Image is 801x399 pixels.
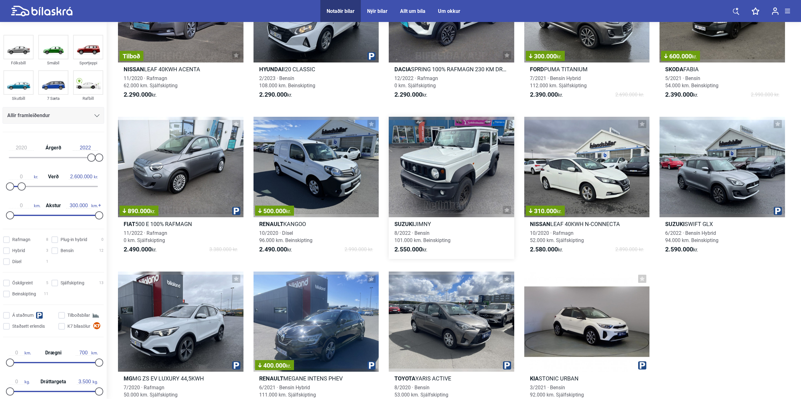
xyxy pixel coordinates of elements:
span: Akstur [44,203,62,208]
span: 2/2023 · Bensín 108.000 km. Beinskipting [259,75,315,89]
span: 6/2021 · Bensín Hybrid 111.000 km. Sjálfskipting [259,385,316,398]
span: kr. [286,363,291,369]
span: kr. [530,91,563,99]
span: 11/2022 · Rafmagn 0 km. Sjálfskipting [124,230,167,243]
span: Rafmagn [12,236,30,243]
span: Hybrid [12,247,25,254]
span: 3.380.000 kr. [209,246,238,253]
b: 2.490.000 [259,245,287,253]
span: Dráttargeta [39,379,68,384]
span: 7/2020 · Rafmagn 50.000 km. Sjálfskipting [124,385,178,398]
span: km. [9,203,40,208]
b: 2.580.000 [530,245,558,253]
span: 500.000 [258,208,291,214]
span: kr. [394,246,427,253]
h2: STONIC URBAN [524,375,650,382]
a: Allt um bíla [400,8,425,14]
div: Fólksbíll [3,59,34,67]
span: Staðsett erlendis [12,323,45,330]
span: 2.990.000 kr. [344,246,373,253]
span: 2.990.000 kr. [751,91,779,99]
b: 2.390.000 [665,91,693,98]
span: 12 [99,247,104,254]
h2: LEAF 40KWH ACENTA [118,66,243,73]
b: Nissan [124,66,144,73]
h2: 500 E 100% RAFMAGN [118,220,243,228]
b: Toyota [394,375,415,382]
a: 310.000kr.NissanLEAF 40KWH N-CONNECTA10/2020 · Rafmagn52.000 km. Sjálfskipting2.580.000kr.2.890.0... [524,117,650,259]
b: 2.490.000 [124,245,152,253]
span: Dísel [12,258,21,265]
h2: I20 CLASSIC [254,66,379,73]
h2: YARIS ACTIVE [389,375,514,382]
span: 5 [46,280,48,286]
span: km. [9,350,31,356]
a: Um okkur [438,8,460,14]
span: 2.690.000 kr. [615,91,644,99]
span: 5/2021 · Bensín 54.000 km. Beinskipting [665,75,718,89]
b: Dacia [394,66,411,73]
span: kr. [692,54,697,60]
b: 2.590.000 [665,245,693,253]
span: K7 bílasölur [67,323,90,330]
span: kr. [286,208,291,214]
div: Skutbíll [3,95,34,102]
a: Notaðir bílar [327,8,355,14]
img: parking.png [367,52,376,60]
b: Skoda [665,66,683,73]
span: Plug-in hybrid [61,236,87,243]
img: parking.png [232,361,240,369]
h2: JIMNY [389,220,514,228]
span: Sjálfskipting [61,280,84,286]
span: 890.000 [123,208,155,214]
span: 310.000 [529,208,562,214]
span: km. [66,203,98,208]
span: Drægni [44,350,63,355]
div: Nýir bílar [367,8,387,14]
img: parking.png [367,361,376,369]
div: Rafbíll [73,95,103,102]
b: Suzuki [394,221,414,227]
h2: MEGANE INTENS PHEV [254,375,379,382]
span: 8/2022 · Bensín 101.000 km. Beinskipting [394,230,451,243]
div: 7 Sæta [38,95,68,102]
div: Sportjeppi [73,59,103,67]
a: 890.000kr.Fiat500 E 100% RAFMAGN11/2022 · Rafmagn0 km. Sjálfskipting2.490.000kr.3.380.000 kr. [118,117,243,259]
span: kr. [69,174,98,180]
span: 11 [44,291,48,297]
h2: KANGOO [254,220,379,228]
span: Tilboðsbílar [67,312,90,319]
span: km. [76,350,98,356]
b: 2.390.000 [530,91,558,98]
span: 3/2021 · Bensín 92.000 km. Sjálfskipting [530,385,584,398]
span: kr. [394,91,427,99]
img: parking.png [232,207,240,215]
span: 600.000 [664,53,697,59]
span: 1 [46,258,48,265]
h2: SPRING 100% RAFMAGN 230 KM DRÆGNI [389,66,514,73]
span: kr. [150,208,155,214]
b: 2.550.000 [394,245,422,253]
span: kr. [557,54,562,60]
span: kr. [665,246,698,253]
span: 8/2020 · Bensín 53.000 km. Sjálfskipting [394,385,448,398]
span: 6/2022 · Bensín Hybrid 94.000 km. Beinskipting [665,230,718,243]
span: kg. [77,379,98,385]
div: Smábíl [38,59,68,67]
span: kr. [259,91,292,99]
span: kr. [9,174,38,180]
b: 2.290.000 [259,91,287,98]
span: 400.000 [258,362,291,369]
h2: PUMA TITANIUM [524,66,650,73]
b: Hyundai [259,66,283,73]
img: parking.png [503,361,511,369]
span: kr. [530,246,563,253]
span: Á staðnum [12,312,34,319]
span: kr. [259,246,292,253]
span: 12/2022 · Rafmagn 0 km. Sjálfskipting [394,75,438,89]
span: 2.890.000 kr. [615,246,644,253]
span: 13 [99,280,104,286]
